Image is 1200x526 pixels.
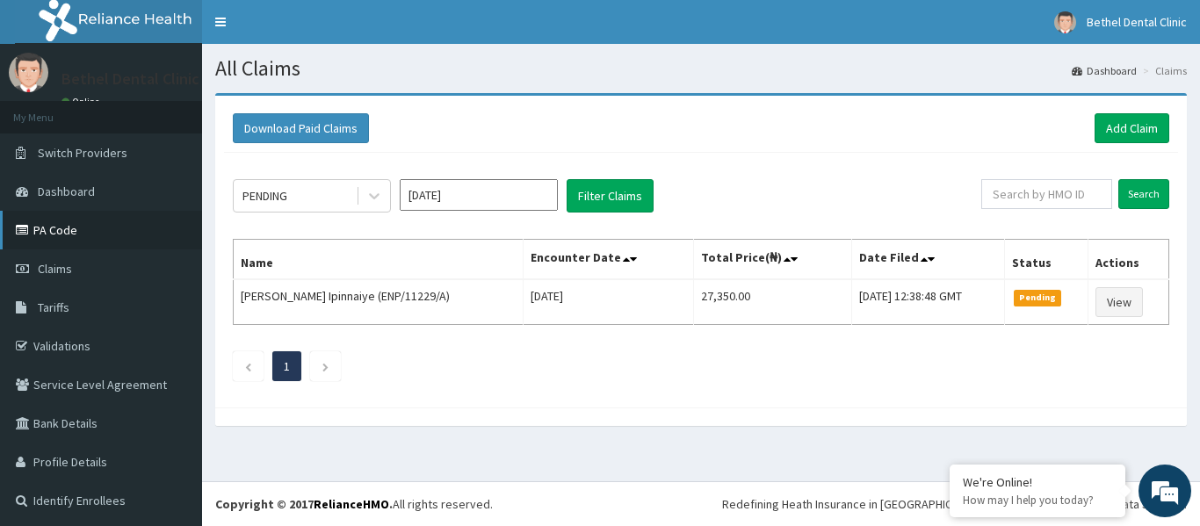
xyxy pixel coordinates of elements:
[9,344,335,406] textarea: Type your message and hit 'Enter'
[61,71,199,87] p: Bethel Dental Clinic
[722,495,1187,513] div: Redefining Heath Insurance in [GEOGRAPHIC_DATA] using Telemedicine and Data Science!
[61,96,104,108] a: Online
[1095,113,1169,143] a: Add Claim
[234,240,524,280] th: Name
[242,187,287,205] div: PENDING
[233,113,369,143] button: Download Paid Claims
[1095,287,1143,317] a: View
[981,179,1112,209] input: Search by HMO ID
[38,261,72,277] span: Claims
[400,179,558,211] input: Select Month and Year
[215,496,393,512] strong: Copyright © 2017 .
[852,240,1004,280] th: Date Filed
[322,358,329,374] a: Next page
[963,474,1112,490] div: We're Online!
[524,240,694,280] th: Encounter Date
[244,358,252,374] a: Previous page
[314,496,389,512] a: RelianceHMO
[1004,240,1088,280] th: Status
[1088,240,1169,280] th: Actions
[215,57,1187,80] h1: All Claims
[102,154,242,331] span: We're online!
[852,279,1004,325] td: [DATE] 12:38:48 GMT
[963,493,1112,508] p: How may I help you today?
[1139,63,1187,78] li: Claims
[38,145,127,161] span: Switch Providers
[1072,63,1137,78] a: Dashboard
[1087,14,1187,30] span: Bethel Dental Clinic
[38,299,69,315] span: Tariffs
[567,179,654,213] button: Filter Claims
[1054,11,1076,33] img: User Image
[33,88,71,132] img: d_794563401_company_1708531726252_794563401
[288,9,330,51] div: Minimize live chat window
[234,279,524,325] td: [PERSON_NAME] Ipinnaiye (ENP/11229/A)
[38,184,95,199] span: Dashboard
[284,358,290,374] a: Page 1 is your current page
[694,279,852,325] td: 27,350.00
[202,481,1200,526] footer: All rights reserved.
[524,279,694,325] td: [DATE]
[1118,179,1169,209] input: Search
[694,240,852,280] th: Total Price(₦)
[9,53,48,92] img: User Image
[91,98,295,121] div: Chat with us now
[1014,290,1062,306] span: Pending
